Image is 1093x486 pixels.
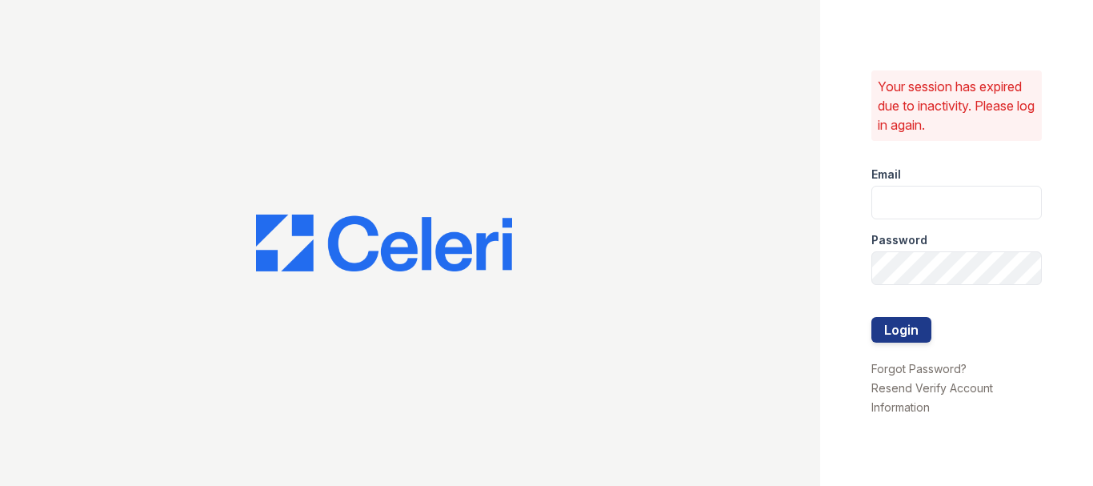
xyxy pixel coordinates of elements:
img: CE_Logo_Blue-a8612792a0a2168367f1c8372b55b34899dd931a85d93a1a3d3e32e68fde9ad4.png [256,215,512,272]
label: Password [871,232,927,248]
a: Resend Verify Account Information [871,381,993,414]
button: Login [871,317,931,343]
a: Forgot Password? [871,362,967,376]
label: Email [871,167,901,183]
p: Your session has expired due to inactivity. Please log in again. [878,77,1036,135]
